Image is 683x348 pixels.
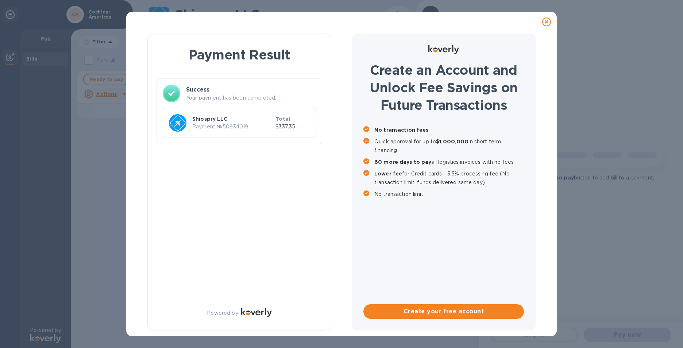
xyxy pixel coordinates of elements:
[374,171,402,177] b: Lower fee
[374,190,524,198] p: No transaction limit
[374,159,432,165] b: 60 more days to pay
[436,139,468,144] b: $1,000,000
[363,304,524,319] button: Create your free account
[159,46,319,64] h1: Payment Result
[192,123,273,131] p: Payment № 50934019
[363,61,524,114] h1: Create an Account and Unlock Fee Savings on Future Transactions
[207,309,238,317] p: Powered by
[186,94,316,102] p: Your payment has been completed.
[369,307,518,316] span: Create your free account
[186,85,316,94] h3: Success
[275,123,310,131] p: $337.35
[241,308,272,317] img: Logo
[275,116,290,122] b: Total
[428,45,459,54] img: Logo
[374,158,524,166] p: all logistics invoices with no fees
[374,127,429,133] b: No transaction fees
[374,169,524,187] p: for Credit cards - 3.5% processing fee (No transaction limit, funds delivered same day)
[192,115,273,123] p: Shipspry LLC
[374,137,524,155] p: Quick approval for up to in short term financing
